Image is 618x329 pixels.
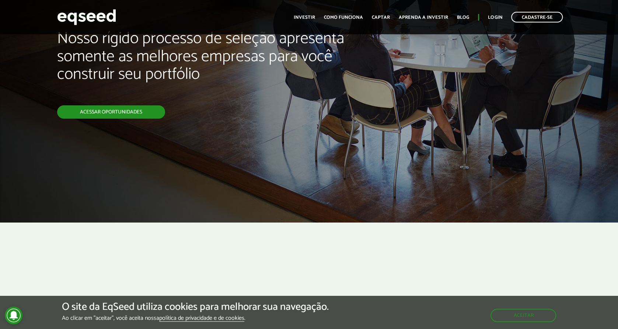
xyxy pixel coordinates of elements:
a: Blog [457,15,469,20]
a: Investir [294,15,315,20]
img: EqSeed [57,7,116,27]
a: Acessar oportunidades [57,105,165,119]
p: Ao clicar em "aceitar", você aceita nossa . [62,315,329,322]
a: política de privacidade e de cookies [159,315,244,322]
h5: O site da EqSeed utiliza cookies para melhorar sua navegação. [62,301,329,313]
a: Captar [372,15,390,20]
a: Cadastre-se [511,12,563,22]
a: Como funciona [324,15,363,20]
a: Aprenda a investir [399,15,448,20]
button: Aceitar [490,309,556,322]
a: Login [488,15,502,20]
h2: Nosso rígido processo de seleção apresenta somente as melhores empresas para você construir seu p... [57,30,355,105]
